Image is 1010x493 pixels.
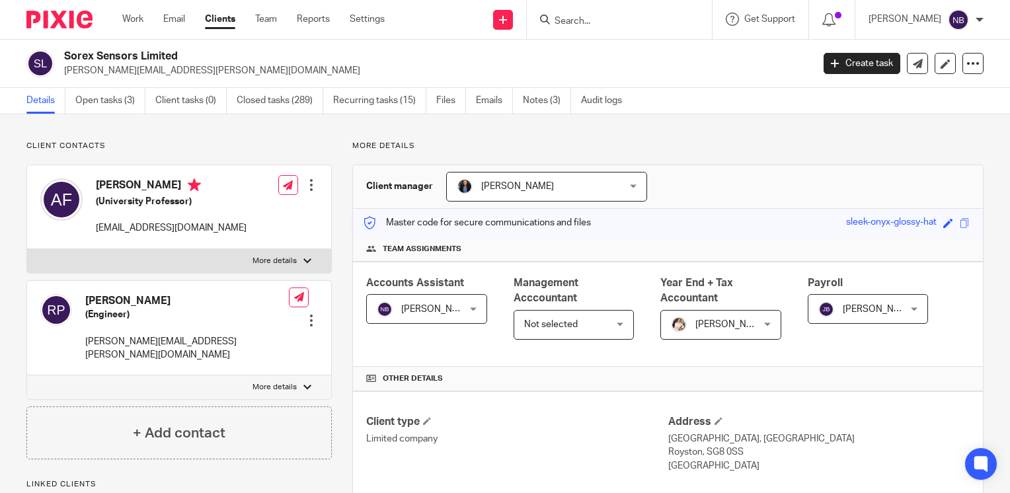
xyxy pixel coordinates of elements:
img: svg%3E [40,178,83,221]
a: Team [255,13,277,26]
span: [PERSON_NAME] [695,320,768,329]
a: Details [26,88,65,114]
p: More details [252,382,297,393]
img: svg%3E [26,50,54,77]
img: martin-hickman.jpg [457,178,473,194]
span: [PERSON_NAME] [843,305,915,314]
h5: (University Professor) [96,195,247,208]
p: More details [252,256,297,266]
a: Reports [297,13,330,26]
p: [PERSON_NAME] [869,13,941,26]
p: Client contacts [26,141,332,151]
a: Files [436,88,466,114]
i: Primary [188,178,201,192]
span: Payroll [808,278,843,288]
a: Emails [476,88,513,114]
img: svg%3E [377,301,393,317]
p: [GEOGRAPHIC_DATA] [668,459,970,473]
a: Clients [205,13,235,26]
a: Settings [350,13,385,26]
h3: Client manager [366,180,433,193]
p: [EMAIL_ADDRESS][DOMAIN_NAME] [96,221,247,235]
img: svg%3E [40,294,72,326]
span: Accounts Assistant [366,278,464,288]
span: [PERSON_NAME] [481,182,554,191]
p: Linked clients [26,479,332,490]
h4: [PERSON_NAME] [85,294,289,308]
span: [PERSON_NAME] [401,305,474,314]
a: Closed tasks (289) [237,88,323,114]
h2: Sorex Sensors Limited [64,50,656,63]
img: svg%3E [948,9,969,30]
a: Notes (3) [523,88,571,114]
h4: Address [668,415,970,429]
span: Management Acccountant [514,278,578,303]
img: svg%3E [818,301,834,317]
h4: + Add contact [133,423,225,443]
input: Search [553,16,672,28]
p: [PERSON_NAME][EMAIL_ADDRESS][PERSON_NAME][DOMAIN_NAME] [64,64,804,77]
a: Audit logs [581,88,632,114]
h4: [PERSON_NAME] [96,178,247,195]
div: sleek-onyx-glossy-hat [846,215,937,231]
a: Client tasks (0) [155,88,227,114]
p: [GEOGRAPHIC_DATA], [GEOGRAPHIC_DATA] [668,432,970,445]
p: [PERSON_NAME][EMAIL_ADDRESS][PERSON_NAME][DOMAIN_NAME] [85,335,289,362]
span: Year End + Tax Accountant [660,278,733,303]
span: Other details [383,373,443,384]
span: Get Support [744,15,795,24]
p: More details [352,141,984,151]
a: Recurring tasks (15) [333,88,426,114]
span: Not selected [524,320,578,329]
h5: (Engineer) [85,308,289,321]
img: Pixie [26,11,93,28]
span: Team assignments [383,244,461,254]
a: Open tasks (3) [75,88,145,114]
a: Work [122,13,143,26]
a: Email [163,13,185,26]
img: Kayleigh%20Henson.jpeg [671,317,687,332]
h4: Client type [366,415,668,429]
p: Master code for secure communications and files [363,216,591,229]
p: Limited company [366,432,668,445]
a: Create task [824,53,900,74]
p: Royston, SG8 0SS [668,445,970,459]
